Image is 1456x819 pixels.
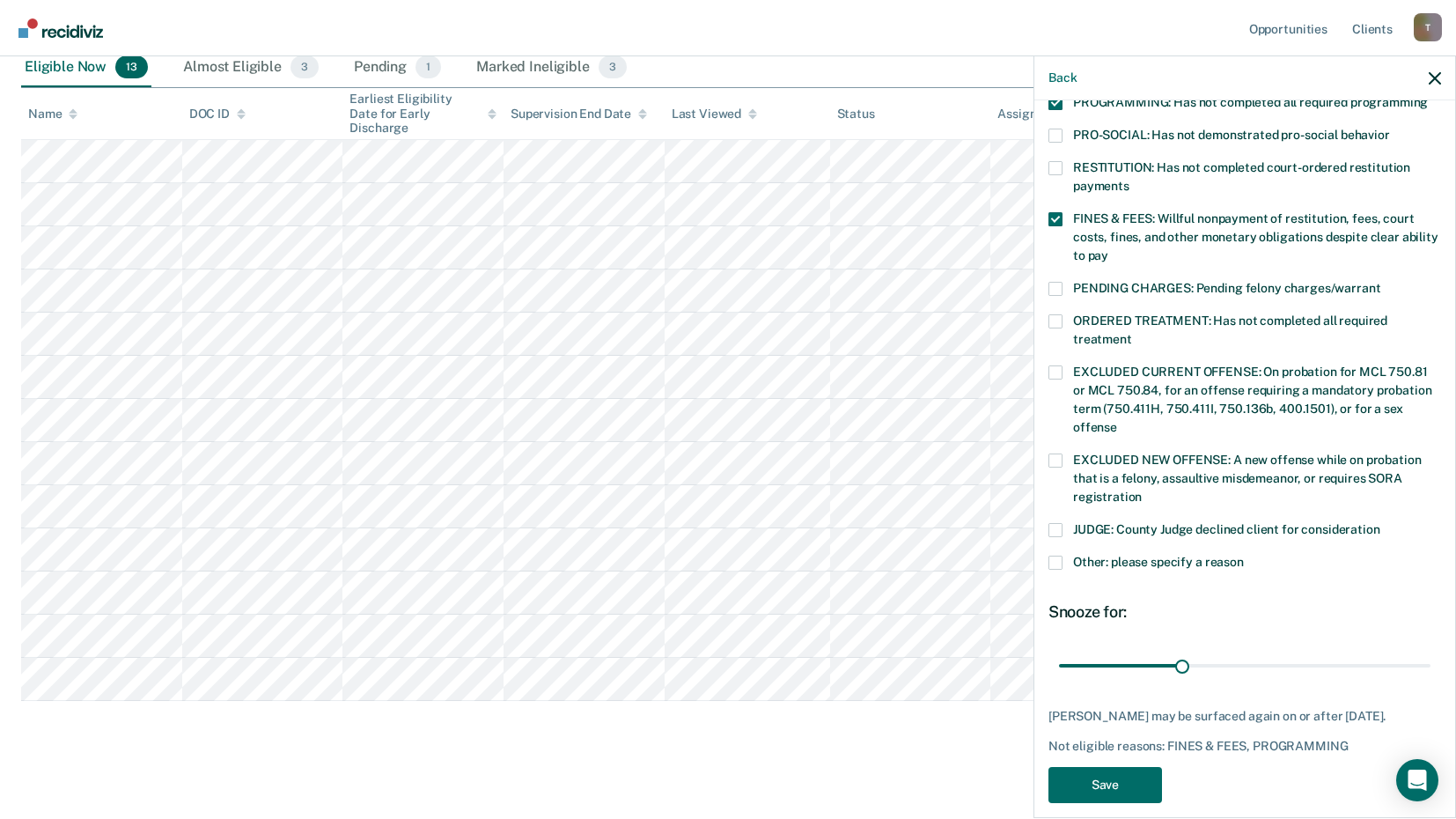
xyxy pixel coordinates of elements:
[28,107,77,122] div: Name
[511,107,647,122] div: Supervision End Date
[189,107,246,122] div: DOC ID
[18,18,103,38] img: Recidiviz
[1048,602,1441,622] div: Snooze for:
[1414,13,1442,41] div: T
[1073,281,1380,295] span: PENDING CHARGES: Pending felony charges/warrant
[1073,522,1380,536] span: JUDGE: County Judge declined client for consideration
[1073,555,1244,569] span: Other: please specify a reason
[599,55,627,78] span: 3
[1073,211,1438,262] span: FINES & FEES: Willful nonpayment of restitution, fees, court costs, fines, and other monetary obl...
[1073,365,1431,434] span: EXCLUDED CURRENT OFFENSE: On probation for MCL 750.81 or MCL 750.84, for an offense requiring a m...
[290,55,319,78] span: 3
[997,107,1080,122] div: Assigned to
[837,107,875,122] div: Status
[1073,314,1387,346] span: ORDERED TREATMENT: Has not completed all required treatment
[1073,128,1390,142] span: PRO-SOCIAL: Has not demonstrated pro-social behavior
[415,55,441,78] span: 1
[21,48,151,87] div: Eligible Now
[1073,160,1410,193] span: RESTITUTION: Has not completed court-ordered restitution payments
[350,48,445,87] div: Pending
[1048,70,1077,85] button: Back
[1396,759,1438,801] div: Open Intercom Messenger
[115,55,148,78] span: 13
[473,48,630,87] div: Marked Ineligible
[1414,13,1442,41] button: Profile dropdown button
[1073,453,1421,504] span: EXCLUDED NEW OFFENSE: A new offense while on probation that is a felony, assaultive misdemeanor, ...
[349,92,496,136] div: Earliest Eligibility Date for Early Discharge
[1048,739,1441,754] div: Not eligible reasons: FINES & FEES, PROGRAMMING
[1048,767,1162,803] button: Save
[1048,709,1441,724] div: [PERSON_NAME] may be surfaced again on or after [DATE].
[180,48,322,87] div: Almost Eligible
[1073,95,1428,109] span: PROGRAMMING: Has not completed all required programming
[672,107,757,122] div: Last Viewed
